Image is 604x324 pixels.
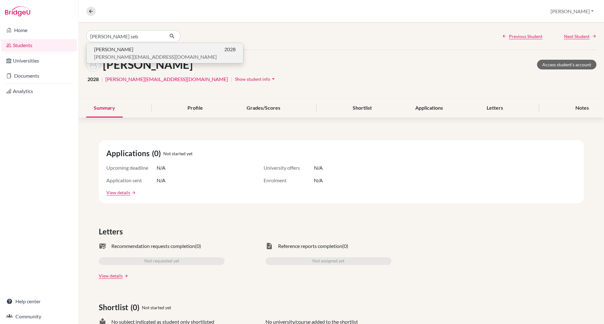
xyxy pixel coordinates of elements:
[1,310,77,323] a: Community
[345,99,379,118] div: Shortlist
[163,150,193,157] span: Not started yet
[224,46,236,53] span: 2028
[314,164,323,172] span: N/A
[180,99,210,118] div: Profile
[235,76,270,82] span: Show student info
[105,75,228,83] a: [PERSON_NAME][EMAIL_ADDRESS][DOMAIN_NAME]
[87,75,99,83] span: 2028
[564,33,590,40] span: Next Student
[509,33,542,40] span: Previous Student
[106,189,130,196] a: View details
[99,272,123,279] a: View details
[502,33,542,40] a: Previous Student
[235,74,277,84] button: Show student infoarrow_drop_down
[537,60,596,69] a: Access student's account
[101,75,103,83] span: |
[152,148,163,159] span: (0)
[94,46,133,53] span: [PERSON_NAME]
[106,164,157,172] span: Upcoming deadline
[312,257,344,265] span: Not assigned yet
[195,242,201,250] span: (0)
[278,242,342,250] span: Reference reports completion
[1,24,77,36] a: Home
[86,99,123,118] div: Summary
[264,164,314,172] span: University offers
[87,43,243,63] button: [PERSON_NAME]2028[PERSON_NAME][EMAIL_ADDRESS][DOMAIN_NAME]
[1,69,77,82] a: Documents
[142,304,171,311] span: Not started yet
[123,274,128,278] a: arrow_forward
[1,39,77,52] a: Students
[1,85,77,97] a: Analytics
[99,226,125,237] span: Letters
[106,148,152,159] span: Applications
[99,242,106,250] span: mark_email_read
[564,33,596,40] a: Next Student
[1,295,77,308] a: Help center
[548,5,596,17] button: [PERSON_NAME]
[111,242,195,250] span: Recommendation requests completion
[157,177,165,184] span: N/A
[239,99,288,118] div: Grades/Scores
[1,54,77,67] a: Universities
[103,58,193,71] h1: [PERSON_NAME]
[86,58,100,72] img: Vicente Niny's avatar
[157,164,165,172] span: N/A
[106,177,157,184] span: Application sent
[130,190,136,195] a: arrow_forward
[568,99,596,118] div: Notes
[270,76,277,82] i: arrow_drop_down
[94,53,217,61] span: [PERSON_NAME][EMAIL_ADDRESS][DOMAIN_NAME]
[314,177,323,184] span: N/A
[479,99,511,118] div: Letters
[144,257,179,265] span: Not requested yet
[266,242,273,250] span: task
[5,6,30,16] img: Bridge-U
[264,177,314,184] span: Enrolment
[86,30,164,42] input: Find student by name...
[99,302,131,313] span: Shortlist
[342,242,348,250] span: (0)
[231,75,232,83] span: |
[131,302,142,313] span: (0)
[408,99,450,118] div: Applications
